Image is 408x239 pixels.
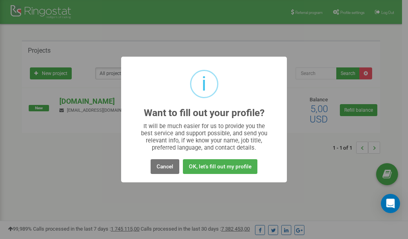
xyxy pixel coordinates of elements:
[183,159,257,174] button: OK, let's fill out my profile
[151,159,179,174] button: Cancel
[144,108,265,119] h2: Want to fill out your profile?
[137,122,271,151] div: It will be much easier for us to provide you the best service and support possible, and send you ...
[381,194,400,213] div: Open Intercom Messenger
[202,71,206,97] div: i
